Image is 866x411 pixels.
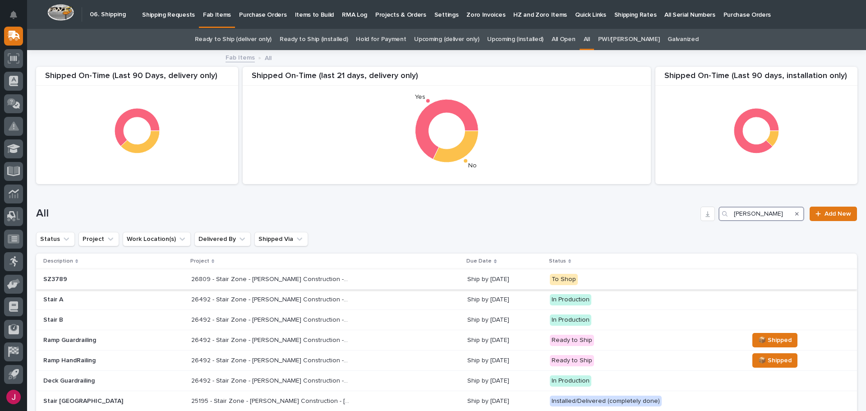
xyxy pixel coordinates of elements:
tr: Stair B26492 - Stair Zone - [PERSON_NAME] Construction - Soar Platform Stairs & Railings26492 - S... [36,310,857,330]
a: Add New [810,207,857,221]
div: In Production [550,294,591,305]
p: 26492 - Stair Zone - Clouse Construction - Soar Platform Stairs & Railings [191,355,351,365]
div: Notifications [11,11,23,25]
p: Stair B [43,316,184,324]
div: Installed/Delivered (completely done) [550,396,662,407]
text: No [468,163,477,169]
p: Stair [GEOGRAPHIC_DATA] [43,397,184,405]
p: Ship by [DATE] [467,337,542,344]
a: Fab Items [226,52,255,62]
p: Deck Guardrailing [43,377,184,385]
input: Search [719,207,804,221]
p: Ship by [DATE] [467,276,542,283]
p: Ship by [DATE] [467,296,542,304]
p: Ship by [DATE] [467,397,542,405]
span: Add New [825,211,851,217]
img: Workspace Logo [47,4,74,21]
button: Work Location(s) [123,232,191,246]
text: Yes [415,94,425,100]
p: Status [549,256,566,266]
h2: 06. Shipping [90,11,126,18]
tr: Ramp Guardrailing26492 - Stair Zone - [PERSON_NAME] Construction - Soar Platform Stairs & Railing... [36,330,857,351]
p: Description [43,256,73,266]
p: 26809 - Stair Zone - Clouse Construction - 🤖 E-Commerce Stair Order [191,274,351,283]
span: 📦 Shipped [758,335,792,346]
p: Ship by [DATE] [467,316,542,324]
p: 26492 - Stair Zone - Clouse Construction - Soar Platform Stairs & Railings [191,375,351,385]
div: Shipped On-Time (Last 90 days, installation only) [655,71,857,86]
p: 26492 - Stair Zone - Clouse Construction - Soar Platform Stairs & Railings [191,335,351,344]
div: Ready to Ship [550,335,594,346]
span: 📦 Shipped [758,355,792,366]
div: In Production [550,314,591,326]
button: users-avatar [4,388,23,406]
div: Ready to Ship [550,355,594,366]
a: All [584,29,590,50]
a: Upcoming (deliver only) [414,29,479,50]
button: 📦 Shipped [752,353,797,368]
p: Stair A [43,296,184,304]
tr: Deck Guardrailing26492 - Stair Zone - [PERSON_NAME] Construction - Soar Platform Stairs & Railing... [36,371,857,391]
p: Ramp HandRailing [43,357,184,365]
p: Ship by [DATE] [467,357,542,365]
div: Shipped On-Time (last 21 days, delivery only) [243,71,651,86]
button: Shipped Via [254,232,308,246]
a: PWI/[PERSON_NAME] [598,29,660,50]
p: 25195 - Stair Zone - [PERSON_NAME] Construction - [US_STATE] Logistics [191,396,351,405]
div: To Shop [550,274,578,285]
a: Ready to Ship (installed) [280,29,348,50]
h1: All [36,207,697,220]
p: Project [190,256,209,266]
p: 26492 - Stair Zone - Clouse Construction - Soar Platform Stairs & Railings [191,314,351,324]
tr: Ramp HandRailing26492 - Stair Zone - [PERSON_NAME] Construction - Soar Platform Stairs & Railings... [36,351,857,371]
div: In Production [550,375,591,387]
button: Project [78,232,119,246]
button: 📦 Shipped [752,333,797,347]
p: SZ3789 [43,276,184,283]
p: 26492 - Stair Zone - Clouse Construction - Soar Platform Stairs & Railings [191,294,351,304]
a: Ready to Ship (deliver only) [195,29,272,50]
button: Notifications [4,5,23,24]
a: Hold for Payment [356,29,406,50]
a: Galvanized [668,29,698,50]
button: Status [36,232,75,246]
button: Delivered By [194,232,251,246]
p: Due Date [466,256,492,266]
p: Ramp Guardrailing [43,337,184,344]
p: Ship by [DATE] [467,377,542,385]
tr: SZ378926809 - Stair Zone - [PERSON_NAME] Construction - 🤖 E-Commerce Stair Order26809 - Stair Zon... [36,269,857,290]
a: Upcoming (installed) [487,29,544,50]
div: Shipped On-Time (Last 90 Days, delivery only) [36,71,238,86]
p: All [265,52,272,62]
a: All Open [552,29,576,50]
tr: Stair A26492 - Stair Zone - [PERSON_NAME] Construction - Soar Platform Stairs & Railings26492 - S... [36,290,857,310]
